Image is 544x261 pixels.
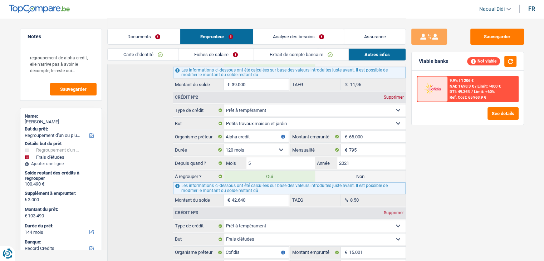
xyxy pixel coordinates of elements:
div: 100.490 € [25,181,97,187]
label: But [173,233,224,245]
a: Fiches de salaire [178,49,254,60]
div: Solde restant des crédits à regrouper [25,170,97,181]
input: AAAA [337,157,406,169]
span: € [224,194,232,206]
span: Sauvegarder [60,87,87,92]
a: Carte d'identité [108,49,178,60]
a: Documents [108,29,180,44]
a: Extrait de compte bancaire [254,49,348,60]
span: DTI: 49.36% [450,89,470,94]
button: Sauvegarder [470,29,524,45]
div: Crédit nº3 [173,211,200,215]
label: Organisme prêteur [173,131,224,142]
a: Emprunteur [180,29,253,44]
h5: Notes [28,34,94,40]
img: TopCompare Logo [9,5,70,13]
label: Montant du solde [173,194,224,206]
label: Année [315,157,337,169]
label: Type de crédit [173,104,224,116]
label: Durée [173,144,224,156]
div: Crédit nº2 [173,95,200,99]
a: Assurance [344,29,406,44]
button: Sauvegarder [50,83,97,95]
span: NAI: 1 698,3 € [450,84,474,89]
div: Les informations ci-dessous ont été calculées sur base des valeurs introduites juste avant. Il es... [173,182,405,194]
span: Limit: >800 € [477,84,501,89]
label: Mois [224,157,246,169]
div: Détails but du prêt [25,141,97,147]
a: Autres infos [349,49,406,60]
span: € [224,79,232,90]
label: Montant emprunté [290,131,341,142]
button: See details [487,107,519,120]
label: But [173,118,224,129]
label: Banque: [25,239,96,245]
label: TAEG [290,79,341,90]
label: Organisme prêteur [173,247,224,258]
label: Durée du prêt: [25,223,96,229]
div: Supprimer [382,95,406,99]
span: % [341,79,350,90]
label: Montant du prêt: [25,207,96,212]
div: Viable banks [419,58,448,64]
div: Ref. Cost: 65 968,9 € [450,95,486,100]
span: % [341,194,350,206]
div: Les informations ci-dessous ont été calculées sur base des valeurs introduites juste avant. Il es... [173,67,405,78]
a: Naoual Didi [474,3,511,15]
img: Cofidis [419,82,446,95]
span: Limit: <60% [474,89,495,94]
span: / [475,84,476,89]
span: € [341,131,349,142]
label: Type de crédit [173,220,224,232]
div: Name: [25,113,97,119]
label: TAEG [290,194,341,206]
input: MM [246,157,315,169]
label: Montant du solde [173,79,224,90]
span: / [471,89,473,94]
label: Supplément à emprunter: [25,191,96,196]
a: Analyse des besoins [253,29,344,44]
div: [PERSON_NAME] [25,119,97,125]
div: Not viable [467,57,500,65]
span: € [341,247,349,258]
label: Oui [224,171,315,182]
div: Supprimer [382,211,406,215]
label: But du prêt: [25,126,96,132]
label: Mensualité [290,144,341,156]
span: € [341,144,349,156]
span: Naoual Didi [479,6,505,12]
label: Montant emprunté [290,247,341,258]
div: fr [528,5,535,12]
span: € [25,197,27,202]
label: À regrouper ? [173,171,224,182]
div: 9.9% | 1 206 € [450,78,474,83]
label: Non [315,171,406,182]
label: Depuis quand ? [173,157,224,169]
div: Ajouter une ligne [25,161,97,166]
span: € [25,213,27,219]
